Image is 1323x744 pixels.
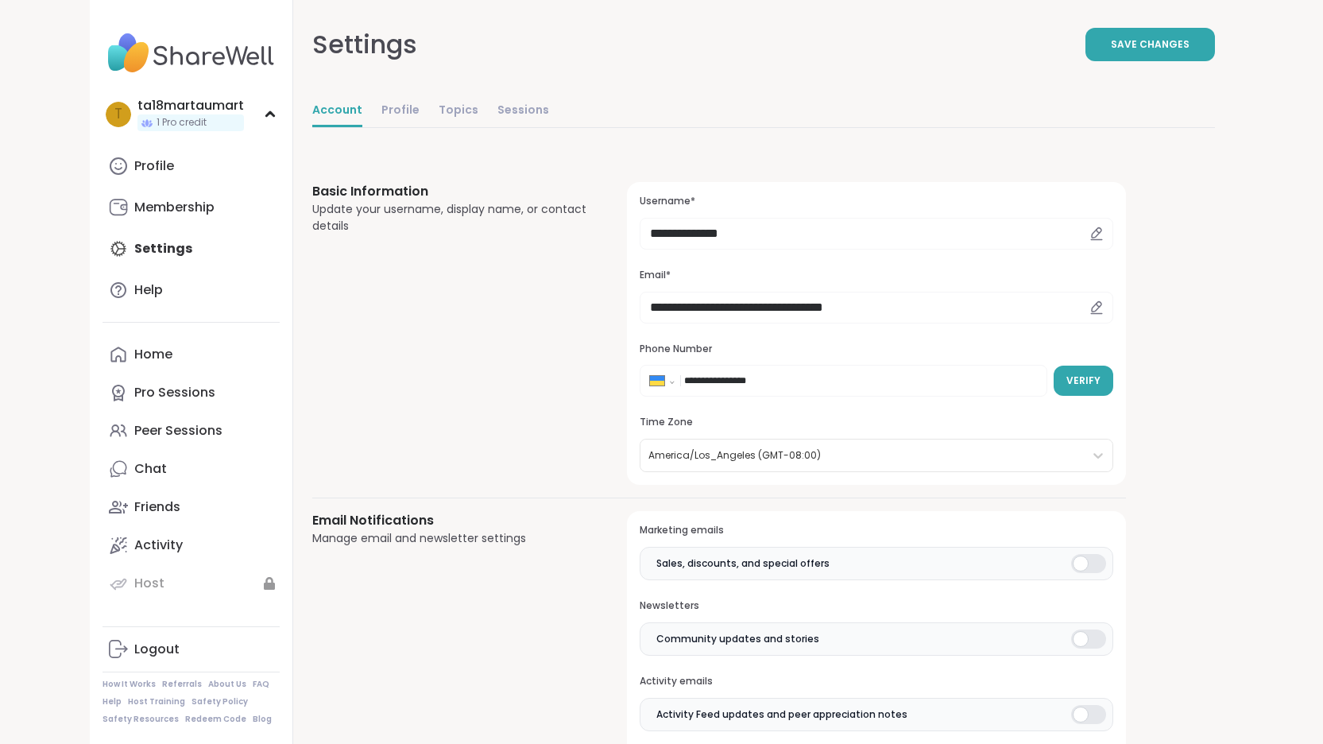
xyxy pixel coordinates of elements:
[103,696,122,707] a: Help
[103,488,280,526] a: Friends
[114,104,122,125] span: t
[312,201,590,234] div: Update your username, display name, or contact details
[253,679,269,690] a: FAQ
[103,147,280,185] a: Profile
[191,696,248,707] a: Safety Policy
[134,641,180,658] div: Logout
[439,95,478,127] a: Topics
[1085,28,1215,61] button: Save Changes
[134,346,172,363] div: Home
[134,575,164,592] div: Host
[312,25,417,64] div: Settings
[103,714,179,725] a: Safety Resources
[134,498,180,516] div: Friends
[640,343,1112,356] h3: Phone Number
[103,25,280,81] img: ShareWell Nav Logo
[640,269,1112,282] h3: Email*
[134,460,167,478] div: Chat
[103,526,280,564] a: Activity
[103,271,280,309] a: Help
[656,632,819,646] span: Community updates and stories
[103,630,280,668] a: Logout
[312,95,362,127] a: Account
[134,537,183,554] div: Activity
[640,524,1112,537] h3: Marketing emails
[656,707,907,722] span: Activity Feed updates and peer appreciation notes
[640,416,1112,429] h3: Time Zone
[128,696,185,707] a: Host Training
[103,335,280,374] a: Home
[134,422,222,440] div: Peer Sessions
[312,511,590,530] h3: Email Notifications
[497,95,549,127] a: Sessions
[640,195,1112,208] h3: Username*
[162,679,202,690] a: Referrals
[656,556,830,571] span: Sales, discounts, and special offers
[137,97,244,114] div: ta18martaumart
[640,599,1112,613] h3: Newsletters
[185,714,246,725] a: Redeem Code
[103,564,280,603] a: Host
[208,679,246,690] a: About Us
[134,281,163,299] div: Help
[134,157,174,175] div: Profile
[312,530,590,547] div: Manage email and newsletter settings
[312,182,590,201] h3: Basic Information
[103,450,280,488] a: Chat
[157,116,207,130] span: 1 Pro credit
[103,679,156,690] a: How It Works
[103,374,280,412] a: Pro Sessions
[103,188,280,227] a: Membership
[134,384,215,401] div: Pro Sessions
[1066,374,1101,388] span: Verify
[103,412,280,450] a: Peer Sessions
[1054,366,1113,396] button: Verify
[1111,37,1190,52] span: Save Changes
[640,675,1112,688] h3: Activity emails
[253,714,272,725] a: Blog
[134,199,215,216] div: Membership
[381,95,420,127] a: Profile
